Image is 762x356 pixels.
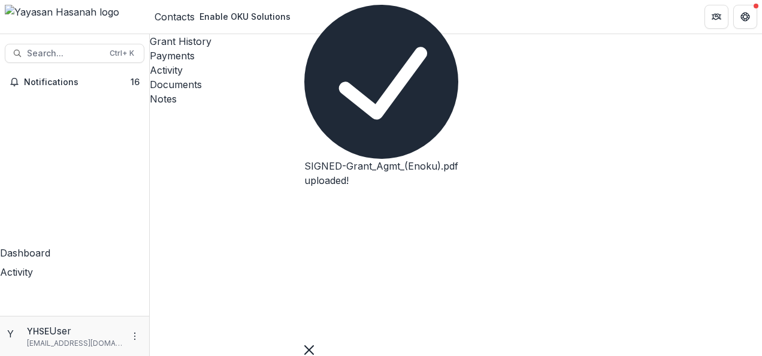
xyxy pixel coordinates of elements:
p: User [49,324,71,338]
a: Contacts [155,10,195,24]
div: Ctrl + K [107,47,137,60]
button: Notifications16 [5,73,144,92]
img: Yayasan Hasanah logo [5,5,145,19]
button: More [128,329,142,343]
a: Grant History [150,34,762,49]
button: Partners [704,5,728,29]
a: Payments [150,49,762,63]
span: Search... [27,49,102,59]
div: Enable OKU Solutions [199,10,291,23]
div: YHSE [7,327,22,341]
button: Get Help [733,5,757,29]
button: Search... [5,44,144,63]
span: 16 [131,77,140,87]
nav: breadcrumb [155,8,295,25]
p: YHSE [27,325,49,337]
span: Notifications [24,77,131,88]
a: Notes [150,92,762,106]
p: [EMAIL_ADDRESS][DOMAIN_NAME] [27,338,123,349]
a: Activity [150,63,762,77]
a: Documents [150,77,762,92]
